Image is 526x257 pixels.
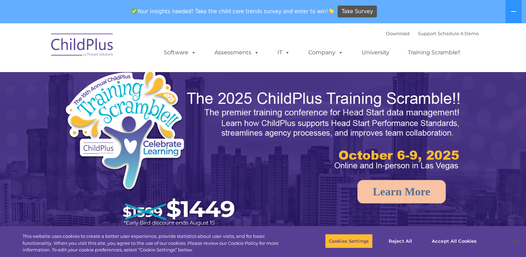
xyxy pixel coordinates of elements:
[342,6,373,18] span: Take Survey
[270,46,297,60] a: IT
[23,233,289,254] div: This website uses cookies to create a better user experience, provide statistics about user visit...
[208,46,266,60] a: Assessments
[97,46,118,51] span: Last name
[357,180,446,203] a: Learn More
[438,31,479,36] a: Schedule A Demo
[355,46,396,60] a: University
[338,6,377,18] a: Take Survey
[507,233,523,249] button: Close
[301,46,350,60] a: Company
[386,31,479,36] font: |
[386,31,410,36] a: Download
[129,5,337,18] span: Your insights needed! Take the child care trends survey and enter to win!
[379,234,422,248] button: Reject All
[157,46,203,60] a: Software
[418,31,436,36] a: Support
[131,8,137,14] img: ✅
[48,29,117,63] img: ChildPlus by Procare Solutions
[325,234,373,248] button: Cookies Settings
[329,8,334,14] img: 👏
[97,75,126,80] span: Phone number
[428,234,480,248] button: Accept All Cookies
[401,46,467,60] a: Training Scramble!!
